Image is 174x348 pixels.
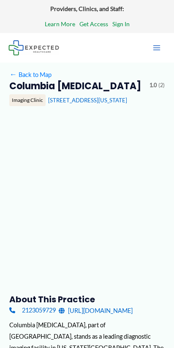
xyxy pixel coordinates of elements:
a: Get Access [79,19,108,30]
button: Main menu toggle [148,39,166,57]
a: [STREET_ADDRESS][US_STATE] [48,97,127,104]
a: Sign In [112,19,130,30]
h2: Columbia [MEDICAL_DATA] [9,80,143,92]
a: 2123059729 [9,305,55,316]
span: 1.0 [150,80,157,90]
a: ←Back to Map [9,69,51,80]
a: [URL][DOMAIN_NAME] [59,305,133,316]
div: Imaging Clinic [9,94,46,106]
img: Expected Healthcare Logo - side, dark font, small [8,40,59,55]
span: (2) [158,80,165,90]
a: Learn More [45,19,75,30]
h3: About this practice [9,294,164,305]
span: ← [9,71,17,78]
strong: Providers, Clinics, and Staff: [50,5,124,12]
